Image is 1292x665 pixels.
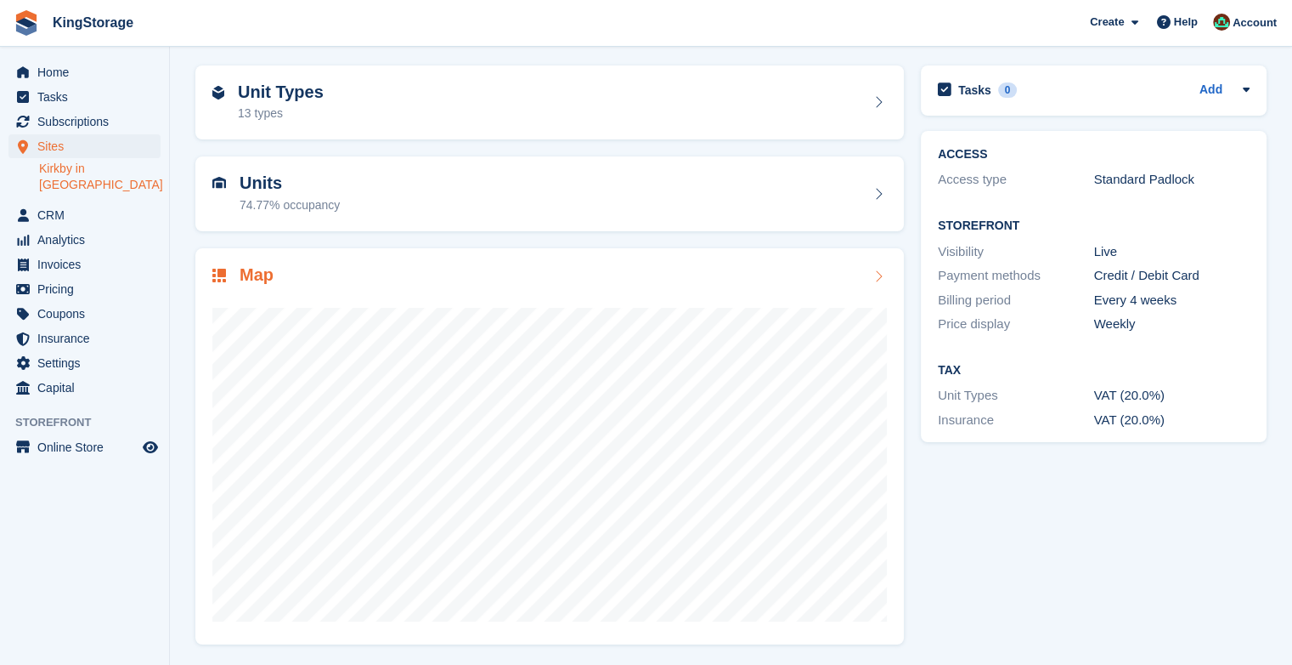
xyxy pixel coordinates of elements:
[37,110,139,134] span: Subscriptions
[8,351,161,375] a: menu
[212,177,226,189] img: unit-icn-7be61d7bf1b0ce9d3e12c5938cc71ed9869f7b940bace4675aadf7bd6d80202e.svg
[938,386,1094,406] div: Unit Types
[37,85,139,109] span: Tasks
[1094,411,1250,430] div: VAT (20.0%)
[37,253,139,276] span: Invoices
[37,228,139,252] span: Analytics
[938,170,1094,190] div: Access type
[1094,266,1250,286] div: Credit / Debit Card
[938,242,1094,262] div: Visibility
[195,156,904,231] a: Units 74.77% occupancy
[14,10,39,36] img: stora-icon-8386f47178a22dfd0bd8f6a31ec36ba5ce8667c1dd55bd0f319d3a0aa187defe.svg
[938,315,1094,334] div: Price display
[240,265,274,285] h2: Map
[938,148,1250,162] h2: ACCESS
[1094,386,1250,406] div: VAT (20.0%)
[8,435,161,459] a: menu
[1090,14,1124,31] span: Create
[37,277,139,301] span: Pricing
[8,110,161,134] a: menu
[1174,14,1198,31] span: Help
[238,82,324,102] h2: Unit Types
[39,161,161,193] a: Kirkby in [GEOGRAPHIC_DATA]
[938,364,1250,378] h2: Tax
[240,196,340,214] div: 74.77% occupancy
[37,435,139,459] span: Online Store
[958,82,991,98] h2: Tasks
[37,134,139,158] span: Sites
[8,277,161,301] a: menu
[37,60,139,84] span: Home
[8,302,161,326] a: menu
[1094,291,1250,310] div: Every 4 weeks
[37,327,139,350] span: Insurance
[37,203,139,227] span: CRM
[15,414,169,431] span: Storefront
[998,82,1018,98] div: 0
[1094,170,1250,190] div: Standard Padlock
[1233,14,1277,31] span: Account
[8,85,161,109] a: menu
[8,228,161,252] a: menu
[1213,14,1230,31] img: John King
[938,291,1094,310] div: Billing period
[938,219,1250,233] h2: Storefront
[8,203,161,227] a: menu
[46,9,140,37] a: KingStorage
[140,437,161,458] a: Preview store
[238,105,324,122] div: 13 types
[37,351,139,375] span: Settings
[240,173,340,193] h2: Units
[37,376,139,400] span: Capital
[212,86,224,99] img: unit-type-icn-2b2737a686de81e16bb02015468b77c625bbabd49415b5ef34ead5e3b44a266d.svg
[37,302,139,326] span: Coupons
[938,411,1094,430] div: Insurance
[8,327,161,350] a: menu
[8,134,161,158] a: menu
[195,248,904,645] a: Map
[212,269,226,282] img: map-icn-33ee37083ee616e46c38cad1a60f524a97daa1e2b2c8c0bc3eb3415660979fc1.svg
[195,65,904,140] a: Unit Types 13 types
[8,60,161,84] a: menu
[8,376,161,400] a: menu
[1094,242,1250,262] div: Live
[1094,315,1250,334] div: Weekly
[1199,81,1222,100] a: Add
[8,253,161,276] a: menu
[938,266,1094,286] div: Payment methods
